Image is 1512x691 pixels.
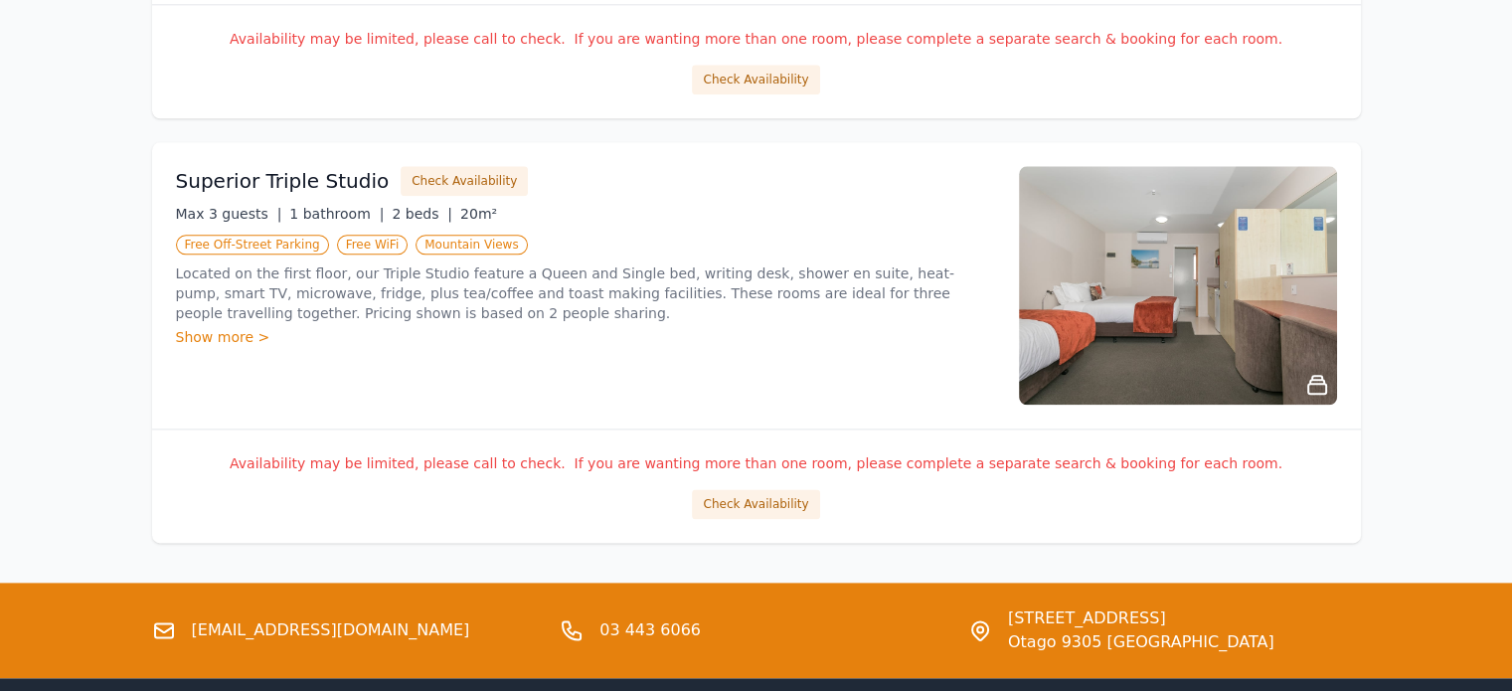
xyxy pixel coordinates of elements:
[692,65,819,94] button: Check Availability
[1008,630,1274,654] span: Otago 9305 [GEOGRAPHIC_DATA]
[599,618,701,642] a: 03 443 6066
[289,206,384,222] span: 1 bathroom |
[176,206,282,222] span: Max 3 guests |
[460,206,497,222] span: 20m²
[192,618,470,642] a: [EMAIL_ADDRESS][DOMAIN_NAME]
[176,29,1337,49] p: Availability may be limited, please call to check. If you are wanting more than one room, please ...
[401,166,528,196] button: Check Availability
[176,263,995,323] p: Located on the first floor, our Triple Studio feature a Queen and Single bed, writing desk, showe...
[176,453,1337,473] p: Availability may be limited, please call to check. If you are wanting more than one room, please ...
[392,206,452,222] span: 2 beds |
[337,235,409,255] span: Free WiFi
[1008,606,1274,630] span: [STREET_ADDRESS]
[176,235,329,255] span: Free Off-Street Parking
[692,489,819,519] button: Check Availability
[176,167,390,195] h3: Superior Triple Studio
[176,327,995,347] div: Show more >
[416,235,527,255] span: Mountain Views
